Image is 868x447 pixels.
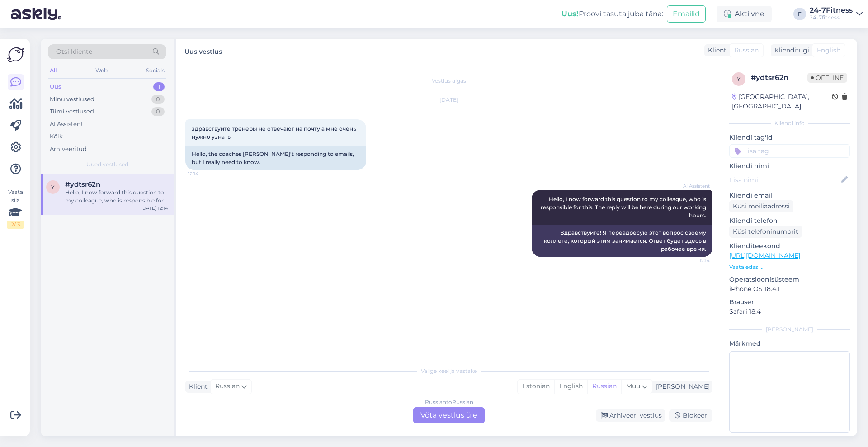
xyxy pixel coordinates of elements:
[541,196,708,219] span: Hello, I now forward this question to my colleague, who is responsible for this. The reply will b...
[729,307,850,316] p: Safari 18.4
[144,65,166,76] div: Socials
[737,75,741,82] span: y
[596,409,665,422] div: Arhiveeri vestlus
[676,183,710,189] span: AI Assistent
[732,92,832,111] div: [GEOGRAPHIC_DATA], [GEOGRAPHIC_DATA]
[48,65,58,76] div: All
[729,284,850,294] p: iPhone OS 18.4.1
[561,9,579,18] b: Uus!
[7,46,24,63] img: Askly Logo
[810,7,863,21] a: 24-7Fitness24-7fitness
[730,175,840,185] input: Lisa nimi
[704,46,726,55] div: Klient
[188,170,222,177] span: 12:14
[729,144,850,158] input: Lisa tag
[734,46,759,55] span: Russian
[185,96,712,104] div: [DATE]
[729,251,800,259] a: [URL][DOMAIN_NAME]
[65,188,168,205] div: Hello, I now forward this question to my colleague, who is responsible for this. The reply will b...
[676,257,710,264] span: 12:14
[729,161,850,171] p: Kliendi nimi
[425,398,473,406] div: Russian to Russian
[7,188,24,229] div: Vaata siia
[185,146,366,170] div: Hello, the coaches [PERSON_NAME]'t responding to emails, but I really need to know.
[185,77,712,85] div: Vestlus algas
[413,407,485,423] div: Võta vestlus üle
[50,82,61,91] div: Uus
[65,180,100,188] span: #ydtsr62n
[50,107,94,116] div: Tiimi vestlused
[7,221,24,229] div: 2 / 3
[94,65,109,76] div: Web
[587,380,621,393] div: Russian
[793,8,806,20] div: F
[86,160,128,169] span: Uued vestlused
[50,132,63,141] div: Kõik
[810,14,853,21] div: 24-7fitness
[810,7,853,14] div: 24-7Fitness
[50,95,94,104] div: Minu vestlused
[554,380,587,393] div: English
[561,9,663,19] div: Proovi tasuta juba täna:
[729,339,850,348] p: Märkmed
[56,47,92,56] span: Otsi kliente
[717,6,772,22] div: Aktiivne
[729,191,850,200] p: Kliendi email
[729,226,802,238] div: Küsi telefoninumbrit
[729,297,850,307] p: Brauser
[729,275,850,284] p: Operatsioonisüsteem
[771,46,809,55] div: Klienditugi
[817,46,840,55] span: English
[184,44,222,56] label: Uus vestlus
[729,216,850,226] p: Kliendi telefon
[751,72,807,83] div: # ydtsr62n
[50,145,87,154] div: Arhiveeritud
[729,263,850,271] p: Vaata edasi ...
[518,380,554,393] div: Estonian
[729,325,850,334] div: [PERSON_NAME]
[532,225,712,257] div: Здравствуйте! Я переадресую этот вопрос своему коллеге, который этим занимается. Ответ будет здес...
[729,119,850,127] div: Kliendi info
[141,205,168,212] div: [DATE] 12:14
[729,133,850,142] p: Kliendi tag'id
[50,120,83,129] div: AI Assistent
[669,409,712,422] div: Blokeeri
[807,73,847,83] span: Offline
[153,82,165,91] div: 1
[626,382,640,390] span: Muu
[151,107,165,116] div: 0
[729,200,793,212] div: Küsi meiliaadressi
[151,95,165,104] div: 0
[51,184,55,190] span: y
[215,381,240,391] span: Russian
[185,367,712,375] div: Valige keel ja vastake
[192,125,358,140] span: здравствуйте тренеры не отвечают на почту а мне очень нужно узнать
[729,241,850,251] p: Klienditeekond
[185,382,208,391] div: Klient
[652,382,710,391] div: [PERSON_NAME]
[667,5,706,23] button: Emailid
